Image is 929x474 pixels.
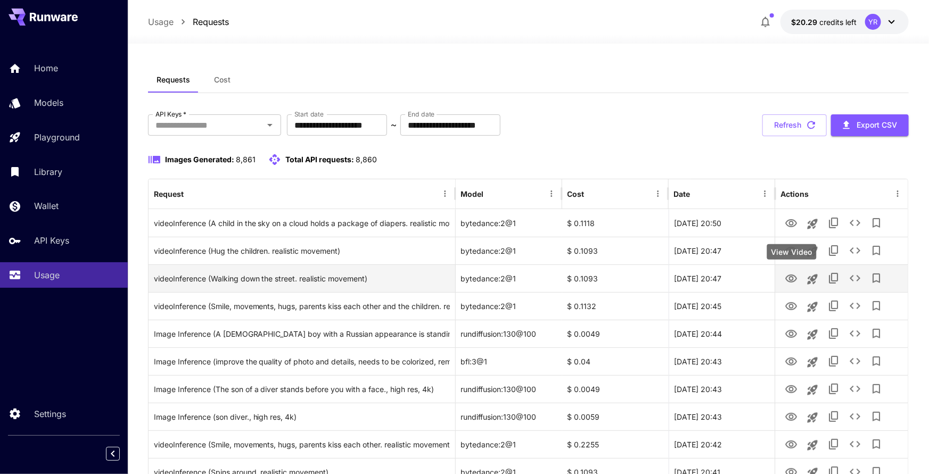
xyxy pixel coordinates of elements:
[780,350,802,372] button: View Image
[669,430,775,458] div: 25 Aug, 2025 20:42
[780,405,802,427] button: View Image
[461,189,484,198] div: Model
[674,189,690,198] div: Date
[844,212,866,234] button: See details
[562,403,669,430] div: $ 0.0059
[456,237,562,264] div: bytedance:2@1
[34,96,63,109] p: Models
[562,430,669,458] div: $ 0.2255
[780,239,802,261] button: View Video
[34,62,58,74] p: Home
[165,155,234,164] span: Images Generated:
[866,378,887,400] button: Add to library
[844,295,866,317] button: See details
[154,265,450,292] div: Click to copy prompt
[819,18,857,27] span: credits left
[866,212,887,234] button: Add to library
[154,210,450,237] div: Click to copy prompt
[155,110,186,119] label: API Keys
[866,351,887,372] button: Add to library
[844,406,866,427] button: See details
[780,10,909,34] button: $20.29214YR
[34,165,62,178] p: Library
[154,189,184,198] div: Request
[823,323,844,344] button: Copy TaskUUID
[148,15,174,28] a: Usage
[34,408,66,420] p: Settings
[802,352,823,373] button: Launch in playground
[562,320,669,347] div: $ 0.0049
[791,18,819,27] span: $20.29
[802,213,823,235] button: Launch in playground
[802,379,823,401] button: Launch in playground
[456,264,562,292] div: bytedance:2@1
[669,264,775,292] div: 25 Aug, 2025 20:47
[154,376,450,403] div: Click to copy prompt
[844,378,866,400] button: See details
[802,296,823,318] button: Launch in playground
[562,375,669,403] div: $ 0.0049
[823,434,844,455] button: Copy TaskUUID
[114,444,128,463] div: Collapse sidebar
[456,430,562,458] div: bytedance:2@1
[692,186,706,201] button: Sort
[866,323,887,344] button: Add to library
[669,237,775,264] div: 25 Aug, 2025 20:47
[408,110,434,119] label: End date
[34,269,60,281] p: Usage
[866,406,887,427] button: Add to library
[844,323,866,344] button: See details
[669,347,775,375] div: 25 Aug, 2025 20:43
[356,155,377,164] span: 8,860
[562,237,669,264] div: $ 0.1093
[106,447,120,461] button: Collapse sidebar
[866,268,887,289] button: Add to library
[562,292,669,320] div: $ 0.1132
[154,237,450,264] div: Click to copy prompt
[456,209,562,237] div: bytedance:2@1
[157,75,190,85] span: Requests
[669,292,775,320] div: 25 Aug, 2025 20:45
[456,292,562,320] div: bytedance:2@1
[391,119,397,131] p: ~
[780,189,809,198] div: Actions
[844,434,866,455] button: See details
[802,241,823,262] button: Launch in playground
[669,320,775,347] div: 25 Aug, 2025 20:44
[823,240,844,261] button: Copy TaskUUID
[823,295,844,317] button: Copy TaskUUID
[154,293,450,320] div: Click to copy prompt
[823,406,844,427] button: Copy TaskUUID
[456,320,562,347] div: rundiffusion:130@100
[34,131,80,144] p: Playground
[456,375,562,403] div: rundiffusion:130@100
[866,240,887,261] button: Add to library
[193,15,229,28] a: Requests
[34,199,59,212] p: Wallet
[758,186,772,201] button: Menu
[780,378,802,400] button: View Image
[669,209,775,237] div: 25 Aug, 2025 20:50
[791,16,857,28] div: $20.29214
[780,295,802,317] button: View Video
[456,347,562,375] div: bfl:3@1
[802,324,823,345] button: Launch in playground
[669,375,775,403] div: 25 Aug, 2025 20:43
[485,186,500,201] button: Sort
[780,212,802,234] button: View Video
[568,189,585,198] div: Cost
[562,264,669,292] div: $ 0.1093
[866,434,887,455] button: Add to library
[802,269,823,290] button: Launch in playground
[844,351,866,372] button: See details
[586,186,601,201] button: Sort
[438,186,453,201] button: Menu
[154,403,450,430] div: Click to copy prompt
[456,403,562,430] div: rundiffusion:130@100
[214,75,231,85] span: Cost
[831,114,909,136] button: Export CSV
[823,351,844,372] button: Copy TaskUUID
[544,186,559,201] button: Menu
